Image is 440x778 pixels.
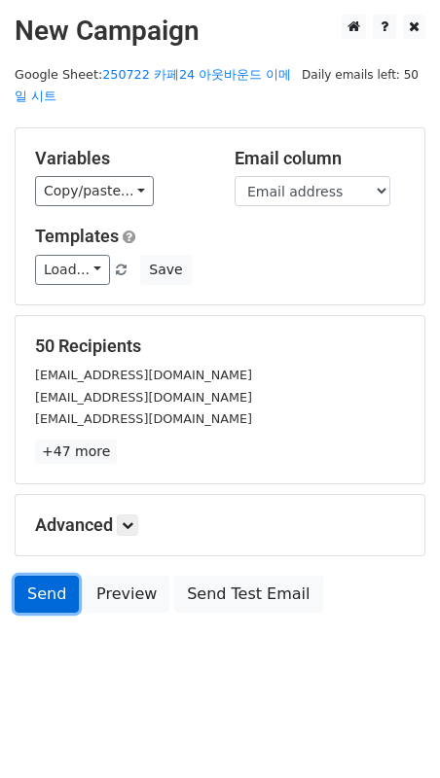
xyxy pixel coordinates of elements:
[35,368,252,382] small: [EMAIL_ADDRESS][DOMAIN_NAME]
[15,576,79,613] a: Send
[35,411,252,426] small: [EMAIL_ADDRESS][DOMAIN_NAME]
[15,67,291,104] small: Google Sheet:
[140,255,191,285] button: Save
[295,64,425,86] span: Daily emails left: 50
[15,15,425,48] h2: New Campaign
[343,685,440,778] iframe: Chat Widget
[15,67,291,104] a: 250722 카페24 아웃바운드 이메일 시트
[35,226,119,246] a: Templates
[35,336,405,357] h5: 50 Recipients
[235,148,405,169] h5: Email column
[35,176,154,206] a: Copy/paste...
[295,67,425,82] a: Daily emails left: 50
[84,576,169,613] a: Preview
[35,440,117,464] a: +47 more
[35,255,110,285] a: Load...
[35,390,252,405] small: [EMAIL_ADDRESS][DOMAIN_NAME]
[35,148,205,169] h5: Variables
[35,514,405,536] h5: Advanced
[174,576,322,613] a: Send Test Email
